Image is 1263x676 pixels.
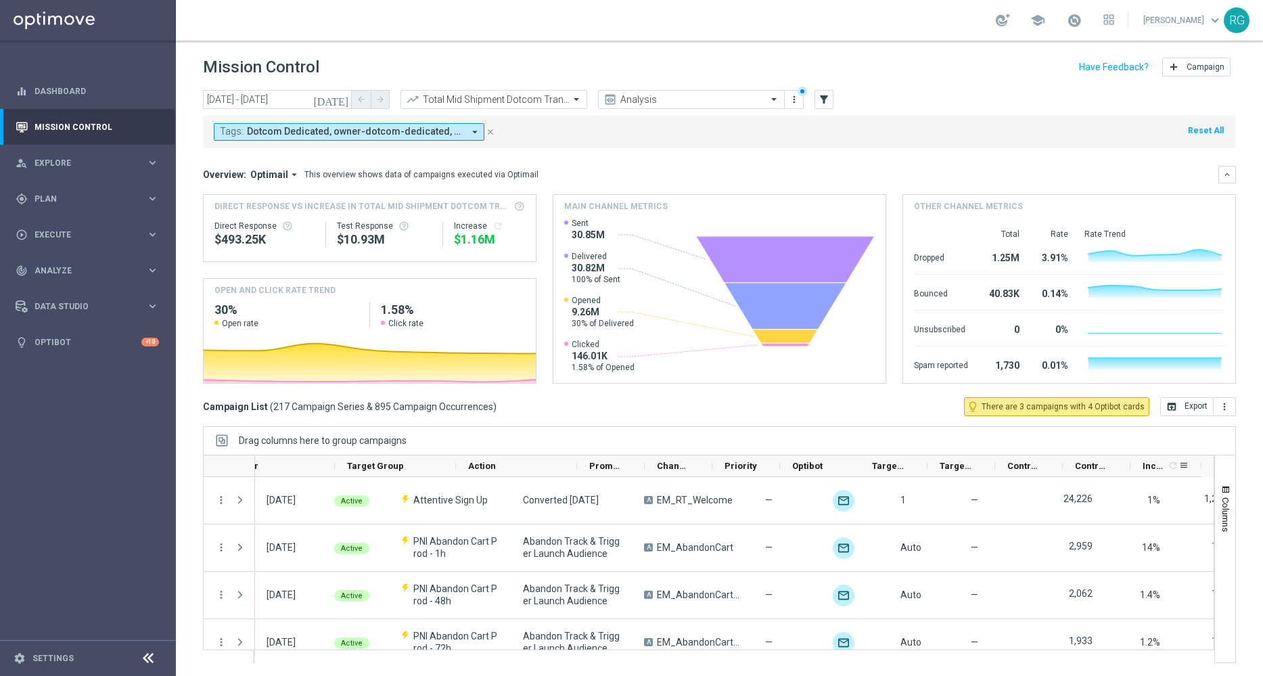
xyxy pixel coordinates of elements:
i: [DATE] [313,93,350,106]
div: Unsubscribed [914,317,968,339]
span: EM_AbandonCart_T2 [657,589,742,601]
span: ) [493,401,497,413]
span: 1.4% [1140,589,1160,600]
button: more_vert [787,91,801,108]
span: Priority [725,461,757,471]
label: 1,279 [1204,493,1228,505]
div: Analyze [16,265,146,277]
span: Tags: [220,126,244,137]
label: 24,226 [1063,493,1093,505]
span: Delivered [572,251,620,262]
label: 178 [1212,540,1228,552]
span: Converted Today [523,494,599,506]
div: $1,160,423 [454,231,525,248]
div: 0.14% [1036,281,1068,303]
div: 10 Aug 2025, Sunday [267,589,296,601]
button: Optimail arrow_drop_down [246,168,304,181]
span: Action [468,461,496,471]
span: Direct Response VS Increase In Total Mid Shipment Dotcom Transaction Amount [214,200,510,212]
span: Drag columns here to group campaigns [239,435,407,446]
span: Auto [900,542,921,553]
span: Campaign [1187,62,1224,72]
span: EM_RT_Welcome [657,494,733,506]
div: Data Studio [16,300,146,313]
div: There are unsaved changes [798,87,807,96]
a: Optibot [35,324,141,360]
img: Optimail [833,585,854,606]
span: Auto [900,589,921,600]
span: — [971,589,978,601]
span: — [765,541,773,554]
button: Data Studio keyboard_arrow_right [15,301,160,312]
button: Tags: Dotcom Dedicated, owner-dotcom-dedicated, owner-dotcom-promo, owner-omni-dedicated arrow_dr... [214,123,484,141]
div: Rate [1036,229,1068,240]
multiple-options-button: Export to CSV [1160,401,1236,411]
div: Plan [16,193,146,205]
ng-select: Analysis [598,90,785,109]
div: 10 Aug 2025, Sunday [267,636,296,648]
span: — [765,636,773,648]
label: 2,062 [1069,587,1093,600]
span: PNI Abandon Cart Prod - 48h [413,583,500,607]
button: more_vert [1214,397,1236,416]
h4: OPEN AND CLICK RATE TREND [214,284,336,296]
button: lightbulb_outline There are 3 campaigns with 4 Optibot cards [964,397,1149,416]
button: lightbulb Optibot +10 [15,337,160,348]
span: A [644,496,653,504]
button: more_vert [215,589,227,601]
div: Spam reported [914,353,968,375]
button: open_in_browser Export [1160,397,1214,416]
span: PNI Abandon Cart Prod - 1h [413,535,500,560]
span: Increase [1143,461,1166,471]
button: add Campaign [1162,58,1231,76]
span: Promotions [589,461,622,471]
span: Dotcom Dedicated, owner-dotcom-dedicated, owner-dotcom-promo, owner-omni-dedicated [247,126,463,137]
div: person_search Explore keyboard_arrow_right [15,158,160,168]
i: more_vert [1219,401,1230,412]
span: Data Studio [35,302,146,311]
i: keyboard_arrow_right [146,156,159,169]
button: [DATE] [311,90,352,110]
span: Trigger [226,461,258,471]
span: Active [341,639,363,648]
span: 100% of Sent [572,274,620,285]
div: Total [984,229,1019,240]
span: keyboard_arrow_down [1208,13,1222,28]
span: school [1030,13,1045,28]
button: arrow_forward [371,90,390,109]
label: 2,959 [1069,540,1093,552]
i: arrow_drop_down [288,168,300,181]
div: This overview shows data of campaigns executed via Optimail [304,168,538,181]
span: Click rate [388,318,423,329]
span: Calculate column [1166,458,1178,473]
span: 30.82M [572,262,620,274]
div: Explore [16,157,146,169]
button: more_vert [215,494,227,506]
div: Bounced [914,281,968,303]
div: play_circle_outline Execute keyboard_arrow_right [15,229,160,240]
span: Control Response Rate [1075,461,1107,471]
i: refresh [1168,460,1178,471]
i: equalizer [16,85,28,97]
i: keyboard_arrow_right [146,300,159,313]
button: equalizer Dashboard [15,86,160,97]
div: 40.83K [984,281,1019,303]
span: — [971,636,978,648]
span: A [644,638,653,646]
span: 14% [1142,542,1160,553]
span: Channel [657,461,689,471]
div: 0.01% [1036,353,1068,375]
button: more_vert [215,636,227,648]
a: Dashboard [35,73,159,109]
i: open_in_browser [1166,401,1177,412]
span: ( [270,401,273,413]
div: Increase [454,221,525,231]
img: Optimail [833,490,854,512]
img: Optimail [833,632,854,654]
span: Execute [35,231,146,239]
div: Press SPACE to select this row. [204,619,255,667]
